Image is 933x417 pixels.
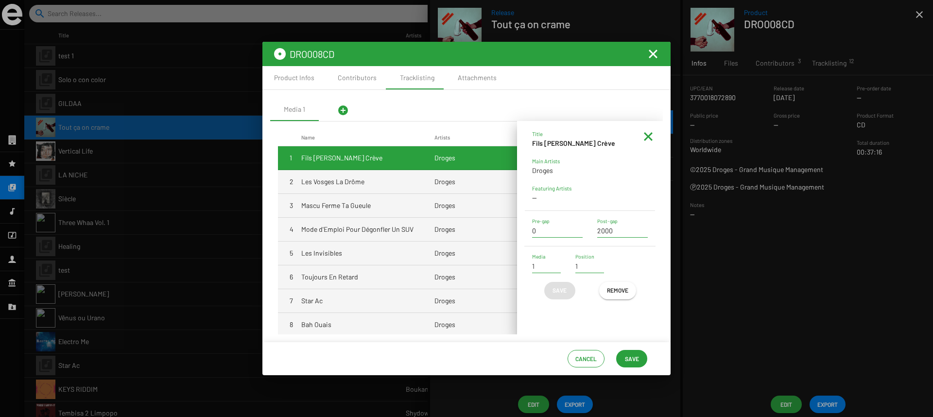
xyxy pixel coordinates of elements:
[532,185,571,191] small: Featuring Artists
[338,73,377,83] div: Contributors
[337,104,349,116] mat-icon: add_circle
[434,289,568,313] mat-cell: Droges
[625,350,639,367] span: Save
[278,218,301,241] mat-cell: 4
[278,146,301,170] mat-cell: 1
[434,194,568,217] mat-cell: Droges
[434,218,568,241] mat-cell: Droges
[532,158,560,164] small: Main Artists
[568,350,605,367] button: Cancel
[575,350,597,367] span: Cancel
[274,73,314,83] div: Product Infos
[434,313,568,336] mat-cell: Droges
[290,48,334,60] span: DRO008CD
[301,296,323,306] span: Star Ac
[458,73,497,83] div: Attachments
[434,265,568,289] mat-cell: Droges
[301,272,358,282] span: Toujours En Retard
[278,194,301,217] mat-cell: 3
[607,281,628,299] span: Remove
[647,48,659,60] button: Fermer la fenêtre
[301,248,342,258] span: Les Invisibles
[532,166,648,175] p: Droges
[544,282,575,299] button: Save
[301,201,371,210] span: Mascu Ferme Ta Gueule
[278,242,301,265] mat-cell: 5
[434,146,568,170] mat-cell: Droges
[301,129,434,146] mat-header-cell: Name
[434,242,568,265] mat-cell: Droges
[532,131,543,137] small: Title
[301,225,414,234] span: Mode d'Emploi Pour Dégonfler Un SUV
[278,265,301,289] mat-cell: 6
[532,193,648,203] p: --
[532,139,615,147] strong: Fils [PERSON_NAME] Crève
[278,289,301,313] mat-cell: 7
[301,177,364,187] span: Les Vosges La Drôme
[552,281,568,299] span: Save
[301,320,331,330] span: Bah Ouais
[599,282,636,299] button: Remove
[434,170,568,193] mat-cell: Droges
[434,129,568,146] mat-header-cell: Artists
[278,170,301,193] mat-cell: 2
[278,313,301,336] mat-cell: 8
[616,350,647,367] button: Save
[284,104,305,114] div: Media 1
[301,153,382,163] span: Fils [PERSON_NAME] Crève
[400,73,434,83] div: Tracklisting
